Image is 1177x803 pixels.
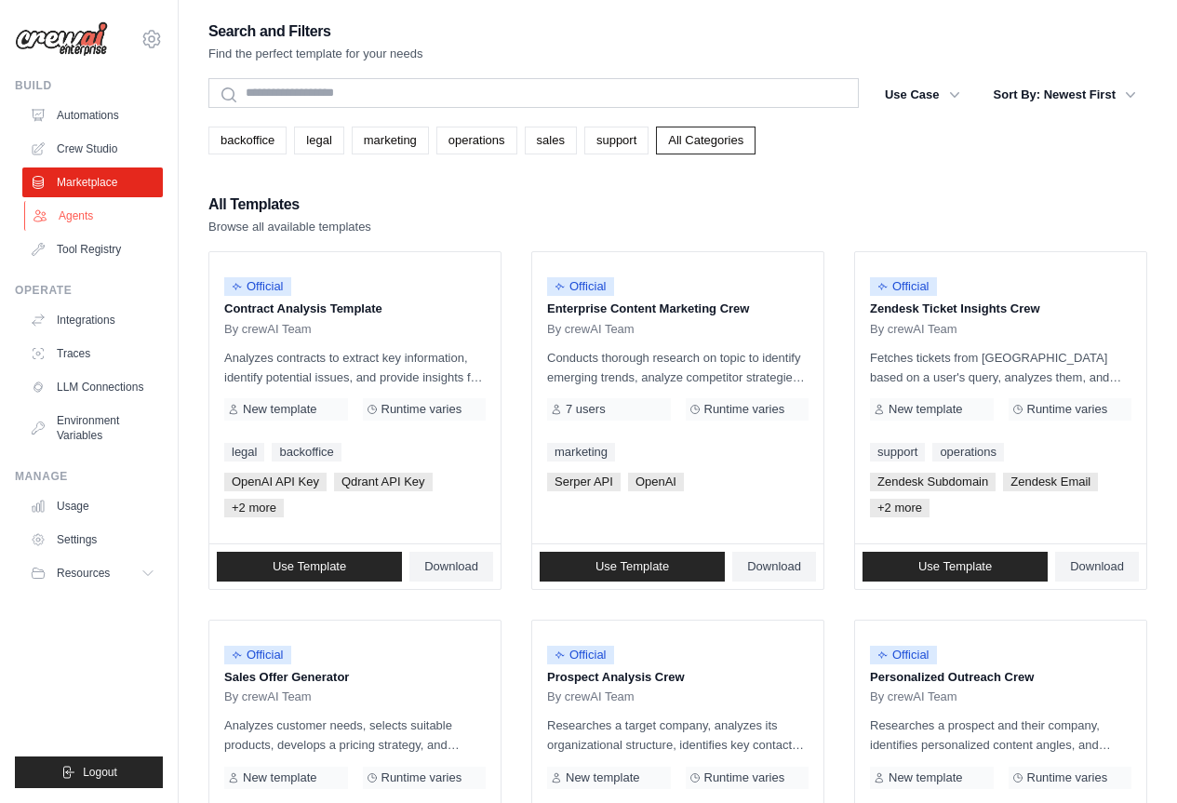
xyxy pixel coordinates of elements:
[15,78,163,93] div: Build
[15,469,163,484] div: Manage
[22,100,163,130] a: Automations
[1027,770,1108,785] span: Runtime varies
[208,192,371,218] h2: All Templates
[983,78,1147,112] button: Sort By: Newest First
[547,473,621,491] span: Serper API
[224,716,486,755] p: Analyzes customer needs, selects suitable products, develops a pricing strategy, and creates a co...
[870,499,930,517] span: +2 more
[1055,552,1139,582] a: Download
[217,552,402,582] a: Use Template
[409,552,493,582] a: Download
[704,402,785,417] span: Runtime varies
[208,127,287,154] a: backoffice
[22,234,163,264] a: Tool Registry
[273,559,346,574] span: Use Template
[208,19,423,45] h2: Search and Filters
[208,45,423,63] p: Find the perfect template for your needs
[294,127,343,154] a: legal
[547,646,614,664] span: Official
[732,552,816,582] a: Download
[704,770,785,785] span: Runtime varies
[870,322,957,337] span: By crewAI Team
[547,716,809,755] p: Researches a target company, analyzes its organizational structure, identifies key contacts, and ...
[381,770,462,785] span: Runtime varies
[243,402,316,417] span: New template
[870,646,937,664] span: Official
[272,443,341,462] a: backoffice
[15,756,163,788] button: Logout
[208,218,371,236] p: Browse all available templates
[224,473,327,491] span: OpenAI API Key
[22,167,163,197] a: Marketplace
[547,443,615,462] a: marketing
[747,559,801,574] span: Download
[918,559,992,574] span: Use Template
[584,127,649,154] a: support
[547,668,809,687] p: Prospect Analysis Crew
[352,127,429,154] a: marketing
[22,372,163,402] a: LLM Connections
[224,499,284,517] span: +2 more
[870,277,937,296] span: Official
[22,525,163,555] a: Settings
[224,300,486,318] p: Contract Analysis Template
[566,770,639,785] span: New template
[83,765,117,780] span: Logout
[889,402,962,417] span: New template
[540,552,725,582] a: Use Template
[24,201,165,231] a: Agents
[1070,559,1124,574] span: Download
[224,668,486,687] p: Sales Offer Generator
[874,78,971,112] button: Use Case
[243,770,316,785] span: New template
[22,558,163,588] button: Resources
[932,443,1004,462] a: operations
[224,646,291,664] span: Official
[870,689,957,704] span: By crewAI Team
[889,770,962,785] span: New template
[595,559,669,574] span: Use Template
[424,559,478,574] span: Download
[566,402,606,417] span: 7 users
[381,402,462,417] span: Runtime varies
[870,348,1131,387] p: Fetches tickets from [GEOGRAPHIC_DATA] based on a user's query, analyzes them, and generates a su...
[224,689,312,704] span: By crewAI Team
[57,566,110,581] span: Resources
[436,127,517,154] a: operations
[334,473,433,491] span: Qdrant API Key
[870,443,925,462] a: support
[1027,402,1108,417] span: Runtime varies
[22,134,163,164] a: Crew Studio
[628,473,684,491] span: OpenAI
[15,21,108,57] img: Logo
[656,127,756,154] a: All Categories
[15,283,163,298] div: Operate
[224,443,264,462] a: legal
[870,300,1131,318] p: Zendesk Ticket Insights Crew
[224,277,291,296] span: Official
[22,305,163,335] a: Integrations
[547,300,809,318] p: Enterprise Content Marketing Crew
[547,348,809,387] p: Conducts thorough research on topic to identify emerging trends, analyze competitor strategies, a...
[870,716,1131,755] p: Researches a prospect and their company, identifies personalized content angles, and crafts a tai...
[224,348,486,387] p: Analyzes contracts to extract key information, identify potential issues, and provide insights fo...
[547,689,635,704] span: By crewAI Team
[547,322,635,337] span: By crewAI Team
[224,322,312,337] span: By crewAI Team
[547,277,614,296] span: Official
[870,473,996,491] span: Zendesk Subdomain
[22,491,163,521] a: Usage
[863,552,1048,582] a: Use Template
[1003,473,1098,491] span: Zendesk Email
[22,339,163,368] a: Traces
[870,668,1131,687] p: Personalized Outreach Crew
[22,406,163,450] a: Environment Variables
[525,127,577,154] a: sales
